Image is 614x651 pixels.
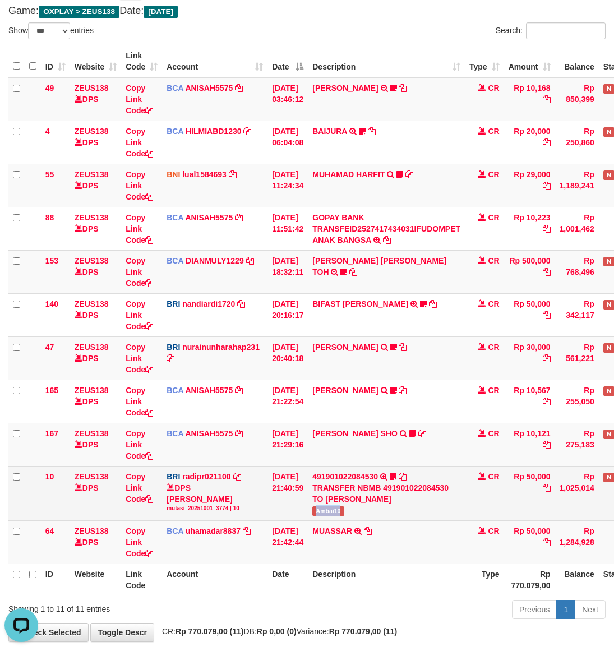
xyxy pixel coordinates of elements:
[555,423,599,466] td: Rp 275,183
[75,472,109,481] a: ZEUS138
[405,170,413,179] a: Copy MUHAMAD HARFIT to clipboard
[167,527,183,535] span: BCA
[504,207,555,250] td: Rp 10,223
[8,6,606,17] h4: Game: Date:
[70,207,121,250] td: DPS
[488,170,499,179] span: CR
[70,121,121,164] td: DPS
[126,472,153,504] a: Copy Link Code
[70,77,121,121] td: DPS
[399,343,407,352] a: Copy RISAL WAHYUDI to clipboard
[167,84,183,93] span: BCA
[312,343,378,352] a: [PERSON_NAME]
[8,623,89,642] a: Check Selected
[167,472,180,481] span: BRI
[186,127,242,136] a: HILMIABD1230
[243,127,251,136] a: Copy HILMIABD1230 to clipboard
[75,429,109,438] a: ZEUS138
[308,564,465,595] th: Description
[555,564,599,595] th: Balance
[90,623,154,642] a: Toggle Descr
[45,527,54,535] span: 64
[167,482,263,513] div: DPS [PERSON_NAME]
[526,22,606,39] input: Search:
[75,213,109,222] a: ZEUS138
[182,472,230,481] a: radipr021100
[70,336,121,380] td: DPS
[267,164,308,207] td: [DATE] 11:24:34
[243,527,251,535] a: Copy uhamadar8837 to clipboard
[235,84,243,93] a: Copy ANISAH5575 to clipboard
[257,627,297,636] strong: Rp 0,00 (0)
[555,121,599,164] td: Rp 250,860
[312,482,460,505] div: TRANSFER NBMB 491901022084530 TO [PERSON_NAME]
[308,45,465,77] th: Description: activate to sort column ascending
[267,520,308,564] td: [DATE] 21:42:44
[267,77,308,121] td: [DATE] 03:46:12
[267,293,308,336] td: [DATE] 20:16:17
[312,506,344,516] span: Ambai10
[45,343,54,352] span: 47
[418,429,426,438] a: Copy MUHAMMAD HIQNI SHO to clipboard
[555,466,599,520] td: Rp 1,025,014
[543,95,551,104] a: Copy Rp 10,168 to clipboard
[429,299,437,308] a: Copy BIFAST MUHAMMAD FIR to clipboard
[555,77,599,121] td: Rp 850,399
[176,627,243,636] strong: Rp 770.079,00 (11)
[267,564,308,595] th: Date
[75,343,109,352] a: ZEUS138
[235,213,243,222] a: Copy ANISAH5575 to clipboard
[504,45,555,77] th: Amount: activate to sort column ascending
[45,429,58,438] span: 167
[45,472,54,481] span: 10
[185,429,233,438] a: ANISAH5575
[39,6,119,18] span: OXPLAY > ZEUS138
[45,386,58,395] span: 165
[167,170,180,179] span: BNI
[504,423,555,466] td: Rp 10,121
[504,564,555,595] th: Rp 770.079,00
[555,45,599,77] th: Balance
[41,564,70,595] th: ID
[504,77,555,121] td: Rp 10,168
[121,564,162,595] th: Link Code
[543,538,551,547] a: Copy Rp 50,000 to clipboard
[488,527,499,535] span: CR
[182,343,260,352] a: nurainunharahap231
[267,380,308,423] td: [DATE] 21:22:54
[488,386,499,395] span: CR
[312,256,446,276] a: [PERSON_NAME] [PERSON_NAME] TOH
[235,386,243,395] a: Copy ANISAH5575 to clipboard
[185,386,233,395] a: ANISAH5575
[70,45,121,77] th: Website: activate to sort column ascending
[167,343,180,352] span: BRI
[543,354,551,363] a: Copy Rp 30,000 to clipboard
[504,121,555,164] td: Rp 20,000
[488,472,499,481] span: CR
[575,600,606,619] a: Next
[496,22,606,39] label: Search:
[75,170,109,179] a: ZEUS138
[167,299,180,308] span: BRI
[235,429,243,438] a: Copy ANISAH5575 to clipboard
[555,164,599,207] td: Rp 1,189,241
[45,127,50,136] span: 4
[312,170,385,179] a: MUHAMAD HARFIT
[267,250,308,293] td: [DATE] 18:32:11
[399,386,407,395] a: Copy TIFFANY MEIK to clipboard
[555,520,599,564] td: Rp 1,284,928
[267,207,308,250] td: [DATE] 11:51:42
[45,213,54,222] span: 88
[368,127,376,136] a: Copy BAIJURA to clipboard
[312,127,347,136] a: BAIJURA
[349,267,357,276] a: Copy CARINA OCTAVIA TOH to clipboard
[312,299,408,308] a: BIFAST [PERSON_NAME]
[126,170,153,201] a: Copy Link Code
[162,564,267,595] th: Account
[504,164,555,207] td: Rp 29,000
[543,181,551,190] a: Copy Rp 29,000 to clipboard
[75,299,109,308] a: ZEUS138
[237,299,245,308] a: Copy nandiardi1720 to clipboard
[399,472,407,481] a: Copy 491901022084530 to clipboard
[126,299,153,331] a: Copy Link Code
